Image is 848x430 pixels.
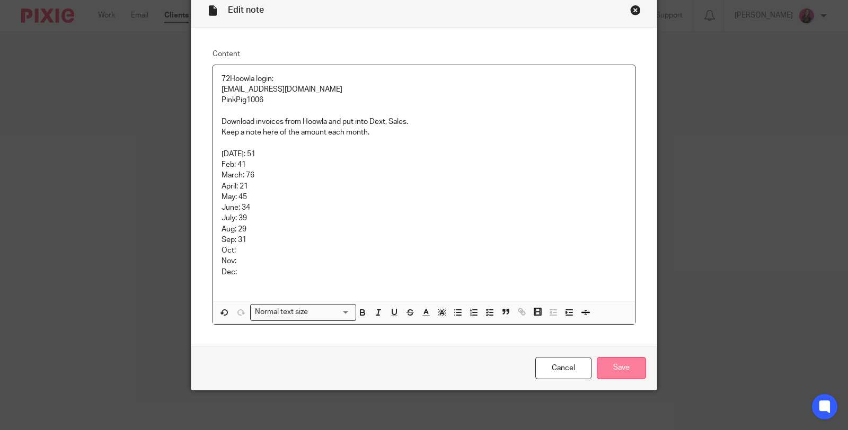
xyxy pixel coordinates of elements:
p: Sep: 31 [222,235,626,245]
span: Edit note [228,6,264,14]
p: Oct: [222,245,626,256]
p: [DATE]: 51 [222,149,626,159]
p: Download invoices from Hoowla and put into Dext, Sales. [222,117,626,127]
p: May: 45 [222,192,626,202]
input: Save [597,357,646,380]
span: Normal text size [253,307,311,318]
p: Keep a note here of the amount each month. [222,127,626,138]
p: 72Hoowla login: [222,74,626,84]
p: July: 39 [222,213,626,223]
div: Search for option [250,304,356,320]
p: Nov: [222,256,626,266]
p: Aug: 29 [222,224,626,235]
div: Close this dialog window [630,5,641,15]
p: Feb: 41 [222,159,626,170]
p: March: 76 [222,170,626,181]
input: Search for option [312,307,350,318]
p: Dec: [222,267,626,277]
p: PinkPig1006 [222,95,626,105]
p: [EMAIL_ADDRESS][DOMAIN_NAME] [222,84,626,95]
label: Content [213,49,635,59]
p: April: 21 [222,181,626,192]
a: Cancel [535,357,591,380]
p: June: 34 [222,202,626,213]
